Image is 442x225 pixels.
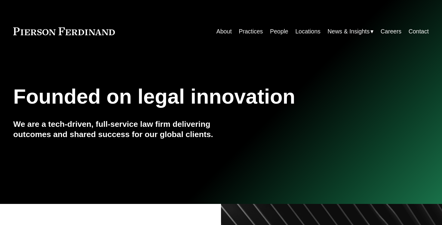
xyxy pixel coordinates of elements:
span: News & Insights [327,26,370,37]
a: About [216,26,232,37]
a: Contact [409,26,429,37]
a: People [270,26,288,37]
a: Locations [295,26,321,37]
h4: We are a tech-driven, full-service law firm delivering outcomes and shared success for our global... [13,119,221,139]
a: Careers [381,26,401,37]
a: Practices [239,26,263,37]
a: folder dropdown [327,26,373,37]
h1: Founded on legal innovation [13,85,360,109]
